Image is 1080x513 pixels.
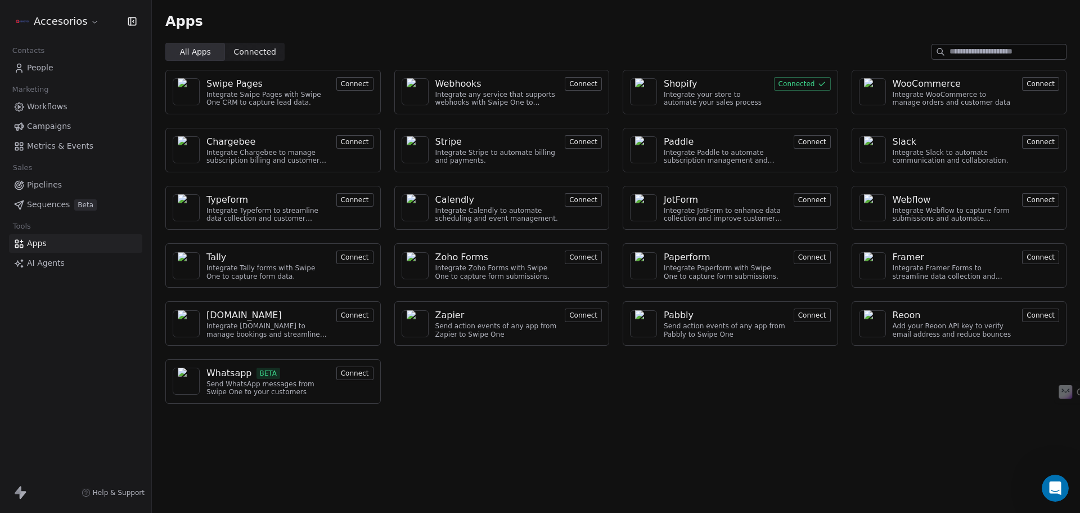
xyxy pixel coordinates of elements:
[893,193,1016,207] a: Webflow
[9,198,216,308] div: Fin says…
[18,286,100,292] div: Fin • AI Agent • Just now
[8,159,37,176] span: Sales
[402,252,429,279] a: NA
[206,193,330,207] a: Typeform
[173,136,200,163] a: NA
[336,136,373,147] a: Connect
[864,136,881,163] img: NA
[893,322,1016,338] div: Add your Reoon API key to verify email address and reduce bounces
[774,77,831,91] button: Connected
[336,135,373,149] button: Connect
[864,310,881,337] img: NA
[63,324,72,333] img: Profile image for Harinder
[9,97,142,116] a: Workflows
[9,137,142,155] a: Metrics & Events
[565,310,602,320] a: Connect
[1022,310,1059,320] a: Connect
[893,251,924,264] div: Framer
[864,194,881,221] img: NA
[435,149,559,165] div: Integrate Stripe to automate billing and payments.
[206,322,330,338] div: Integrate [DOMAIN_NAME] to manage bookings and streamline scheduling.
[49,160,207,182] div: Best Regards Vinay
[9,59,142,77] a: People
[664,207,787,223] div: Integrate JotForm to enhance data collection and improve customer engagement.
[774,78,831,89] a: Connected
[664,135,787,149] a: Paddle
[664,77,767,91] a: Shopify
[336,251,373,264] button: Connect
[794,194,831,205] a: Connect
[206,251,226,264] div: Tally
[27,179,62,191] span: Pipelines
[664,77,697,91] div: Shopify
[1022,251,1059,264] button: Connect
[630,252,657,279] a: NA
[206,77,330,91] a: Swipe Pages
[664,149,787,165] div: Integrate Paddle to automate subscription management and customer engagement.
[435,193,559,207] a: Calendly
[407,78,424,105] img: NA
[435,309,559,322] a: Zapier
[8,218,35,235] span: Tools
[49,88,207,155] div: I have successfully connected Shopify as per given steps and it is successfully connected as well...
[206,135,330,149] a: Chargebee
[407,194,424,221] img: NA
[864,78,881,105] img: NA
[178,252,195,279] img: NA
[206,367,330,380] a: WhatsappBETA
[635,310,652,337] img: NA
[565,252,602,262] a: Connect
[664,322,787,338] div: Send action events of any app from Pabbly to Swipe One
[859,78,886,105] a: NA
[206,193,248,207] div: Typeform
[9,117,142,136] a: Campaigns
[1022,135,1059,149] button: Connect
[206,135,255,149] div: Chargebee
[565,193,602,207] button: Connect
[206,367,252,380] div: Whatsapp
[794,135,831,149] button: Connect
[27,199,70,211] span: Sequences
[859,136,886,163] a: NA
[9,234,142,253] a: Apps
[893,193,931,207] div: Webflow
[402,78,429,105] a: NA
[893,149,1016,165] div: Integrate Slack to automate communication and collaboration.
[1022,136,1059,147] a: Connect
[407,136,424,163] img: NA
[173,368,200,395] a: NA
[794,193,831,207] button: Connect
[859,310,886,337] a: NA
[206,149,330,165] div: Integrate Chargebee to manage subscription billing and customer data.
[56,324,65,333] img: Profile image for Mrinal
[435,91,559,107] div: Integrate any service that supports webhooks with Swipe One to capture and automate data workflows.
[635,252,652,279] img: NA
[32,6,50,24] img: Profile image for Mrinal
[178,194,195,221] img: NA
[402,136,429,163] a: NA
[630,136,657,163] a: NA
[9,198,184,283] div: You’ll get replies here and in your email:✉️[EMAIL_ADDRESS][DOMAIN_NAME]Our usual reply time🕒1 da...
[565,251,602,264] button: Connect
[1042,475,1069,502] iframe: Intercom live chat
[28,266,52,275] b: 1 day
[206,309,282,322] div: [DOMAIN_NAME]
[336,368,373,378] a: Connect
[435,207,559,223] div: Integrate Calendly to automate scheduling and event management.
[794,252,831,262] a: Connect
[53,369,62,378] button: Gif picker
[40,65,216,189] div: Hi,I have successfully connected Shopify as per given steps and it is successfully connected as w...
[893,309,921,322] div: Reoon
[93,488,145,497] span: Help & Support
[565,77,602,91] button: Connect
[178,136,195,163] img: NA
[630,194,657,221] a: NA
[435,193,474,207] div: Calendly
[664,251,710,264] div: Paperform
[178,368,195,395] img: NA
[193,364,211,382] button: Send a message…
[893,264,1016,280] div: Integrate Framer Forms to streamline data collection and customer engagement.
[206,264,330,280] div: Integrate Tally forms with Swipe One to capture form data.
[435,264,559,280] div: Integrate Zoho Forms with Swipe One to capture form submissions.
[893,135,916,149] div: Slack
